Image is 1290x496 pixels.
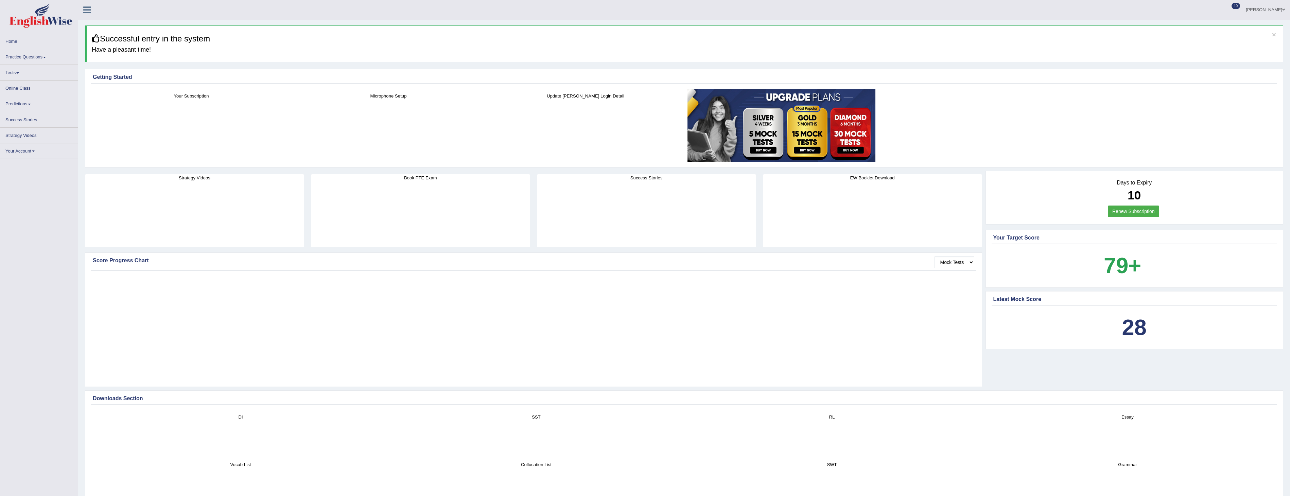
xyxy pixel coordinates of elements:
[1128,189,1141,202] b: 10
[0,128,78,141] a: Strategy Videos
[983,413,1272,421] h4: Essay
[93,256,974,265] div: Score Progress Chart
[0,143,78,157] a: Your Account
[983,461,1272,468] h4: Grammar
[85,174,304,181] h4: Strategy Videos
[993,295,1276,303] div: Latest Mock Score
[0,112,78,125] a: Success Stories
[392,413,681,421] h4: SST
[1272,31,1276,38] button: ×
[763,174,982,181] h4: EW Booklet Download
[687,413,976,421] h4: RL
[687,89,875,162] img: small5.jpg
[687,461,976,468] h4: SWT
[1122,315,1147,340] b: 28
[392,461,681,468] h4: Collocation List
[293,92,484,100] h4: Microphone Setup
[96,413,385,421] h4: DI
[311,174,530,181] h4: Book PTE Exam
[490,92,681,100] h4: Update [PERSON_NAME] Login Detail
[92,47,1278,53] h4: Have a pleasant time!
[93,73,1275,81] div: Getting Started
[96,92,286,100] h4: Your Subscription
[1232,3,1240,9] span: 10
[92,34,1278,43] h3: Successful entry in the system
[993,180,1276,186] h4: Days to Expiry
[1108,206,1159,217] a: Renew Subscription
[0,81,78,94] a: Online Class
[0,34,78,47] a: Home
[993,234,1276,242] div: Your Target Score
[537,174,756,181] h4: Success Stories
[96,461,385,468] h4: Vocab List
[93,394,1275,403] div: Downloads Section
[0,49,78,63] a: Practice Questions
[1104,253,1141,278] b: 79+
[0,96,78,109] a: Predictions
[0,65,78,78] a: Tests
